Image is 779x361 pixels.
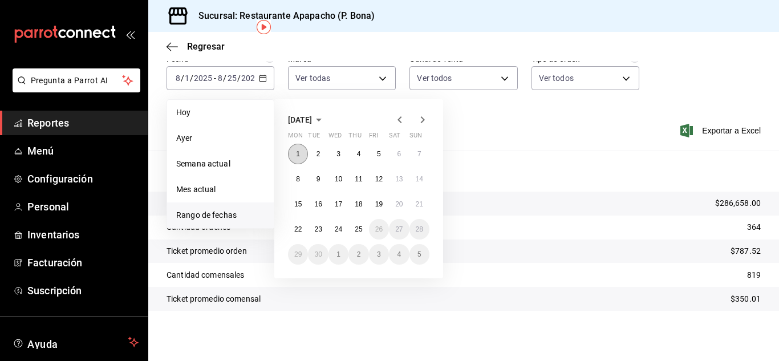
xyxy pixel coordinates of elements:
abbr: September 1, 2025 [296,150,300,158]
button: Regresar [167,41,225,52]
abbr: September 21, 2025 [416,200,423,208]
button: September 3, 2025 [328,144,348,164]
abbr: Wednesday [328,132,342,144]
p: $350.01 [731,293,761,305]
span: Configuración [27,171,139,186]
input: ---- [241,74,260,83]
a: Pregunta a Parrot AI [8,83,140,95]
button: September 28, 2025 [409,219,429,240]
abbr: September 7, 2025 [417,150,421,158]
abbr: September 3, 2025 [336,150,340,158]
abbr: September 26, 2025 [375,225,383,233]
abbr: September 11, 2025 [355,175,362,183]
abbr: September 17, 2025 [335,200,342,208]
span: Personal [27,199,139,214]
p: 364 [747,221,761,233]
input: -- [184,74,190,83]
span: / [237,74,241,83]
button: September 15, 2025 [288,194,308,214]
input: -- [227,74,237,83]
abbr: September 27, 2025 [395,225,403,233]
button: September 13, 2025 [389,169,409,189]
abbr: Sunday [409,132,422,144]
abbr: October 2, 2025 [357,250,361,258]
button: September 25, 2025 [348,219,368,240]
button: September 20, 2025 [389,194,409,214]
abbr: September 19, 2025 [375,200,383,208]
abbr: September 8, 2025 [296,175,300,183]
span: Suscripción [27,283,139,298]
span: / [190,74,193,83]
button: September 17, 2025 [328,194,348,214]
abbr: Friday [369,132,378,144]
abbr: September 14, 2025 [416,175,423,183]
button: September 2, 2025 [308,144,328,164]
span: Rango de fechas [176,209,265,221]
button: September 7, 2025 [409,144,429,164]
p: $286,658.00 [715,197,761,209]
span: Inventarios [27,227,139,242]
abbr: September 24, 2025 [335,225,342,233]
abbr: September 30, 2025 [314,250,322,258]
button: September 10, 2025 [328,169,348,189]
abbr: Thursday [348,132,361,144]
button: September 16, 2025 [308,194,328,214]
span: Ayer [176,132,265,144]
button: September 11, 2025 [348,169,368,189]
button: September 27, 2025 [389,219,409,240]
button: October 1, 2025 [328,244,348,265]
span: Menú [27,143,139,159]
abbr: September 5, 2025 [377,150,381,158]
abbr: September 10, 2025 [335,175,342,183]
button: October 2, 2025 [348,244,368,265]
h3: Sucursal: Restaurante Apapacho (P. Bona) [189,9,375,23]
p: 819 [747,269,761,281]
button: September 12, 2025 [369,169,389,189]
abbr: September 20, 2025 [395,200,403,208]
span: Pregunta a Parrot AI [31,75,123,87]
button: September 14, 2025 [409,169,429,189]
abbr: September 15, 2025 [294,200,302,208]
button: September 23, 2025 [308,219,328,240]
abbr: Monday [288,132,303,144]
button: September 24, 2025 [328,219,348,240]
input: ---- [193,74,213,83]
label: Fecha [167,55,274,63]
button: September 22, 2025 [288,219,308,240]
p: Ticket promedio comensal [167,293,261,305]
span: - [214,74,216,83]
abbr: Saturday [389,132,400,144]
button: Pregunta a Parrot AI [13,68,140,92]
span: Ver todas [295,72,330,84]
abbr: October 4, 2025 [397,250,401,258]
span: Ver todos [539,72,574,84]
abbr: September 23, 2025 [314,225,322,233]
button: September 26, 2025 [369,219,389,240]
span: Ver todos [417,72,452,84]
span: Semana actual [176,158,265,170]
button: September 4, 2025 [348,144,368,164]
abbr: September 13, 2025 [395,175,403,183]
span: Exportar a Excel [683,124,761,137]
abbr: September 9, 2025 [317,175,320,183]
abbr: September 6, 2025 [397,150,401,158]
button: October 3, 2025 [369,244,389,265]
button: September 6, 2025 [389,144,409,164]
p: $787.52 [731,245,761,257]
abbr: October 3, 2025 [377,250,381,258]
abbr: September 4, 2025 [357,150,361,158]
img: Tooltip marker [257,20,271,34]
button: September 9, 2025 [308,169,328,189]
button: September 1, 2025 [288,144,308,164]
button: September 21, 2025 [409,194,429,214]
abbr: September 16, 2025 [314,200,322,208]
abbr: September 22, 2025 [294,225,302,233]
button: September 18, 2025 [348,194,368,214]
abbr: October 1, 2025 [336,250,340,258]
abbr: September 12, 2025 [375,175,383,183]
button: October 5, 2025 [409,244,429,265]
button: October 4, 2025 [389,244,409,265]
span: Reportes [27,115,139,131]
input: -- [217,74,223,83]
